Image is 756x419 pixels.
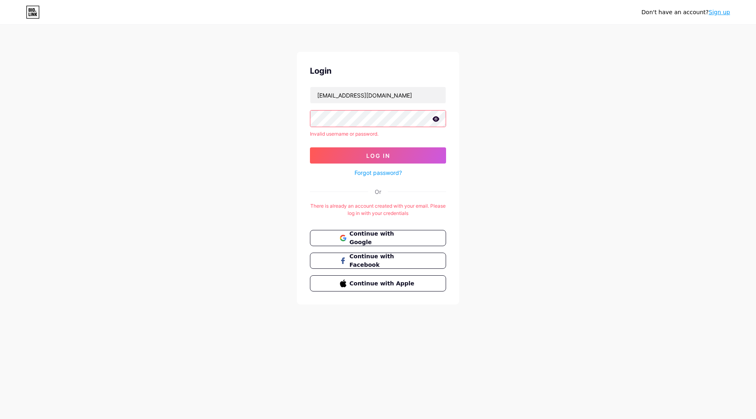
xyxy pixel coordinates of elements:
[310,87,446,103] input: Username
[375,187,381,196] div: Or
[310,130,446,138] div: Invalid username or password.
[366,152,390,159] span: Log In
[350,252,416,269] span: Continue with Facebook
[310,275,446,291] button: Continue with Apple
[355,168,402,177] a: Forgot password?
[310,202,446,217] div: There is already an account created with your email. Please log in with your credentials
[310,147,446,164] button: Log In
[310,230,446,246] button: Continue with Google
[641,8,730,17] div: Don't have an account?
[350,230,416,247] span: Continue with Google
[350,279,416,288] span: Continue with Apple
[709,9,730,15] a: Sign up
[310,253,446,269] button: Continue with Facebook
[310,65,446,77] div: Login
